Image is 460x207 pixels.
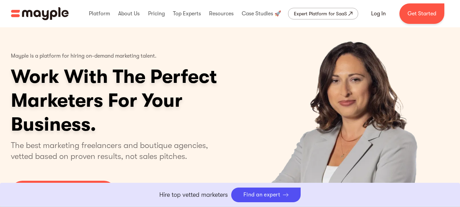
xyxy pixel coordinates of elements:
[11,140,216,162] p: The best marketing freelancers and boutique agencies, vetted based on proven results, not sales p...
[363,5,394,22] a: Log In
[171,3,203,25] div: Top Experts
[399,3,444,24] a: Get Started
[11,48,157,65] p: Mayple is a platform for hiring on-demand marketing talent.
[146,3,166,25] div: Pricing
[11,7,69,20] img: Mayple logo
[116,3,141,25] div: About Us
[11,181,115,204] a: Find Your Expert
[294,10,347,18] div: Expert Platform for SaaS
[87,3,112,25] div: Platform
[288,8,358,19] a: Expert Platform for SaaS
[11,65,270,136] h1: Work With The Perfect Marketers For Your Business.
[11,7,69,20] a: home
[207,3,235,25] div: Resources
